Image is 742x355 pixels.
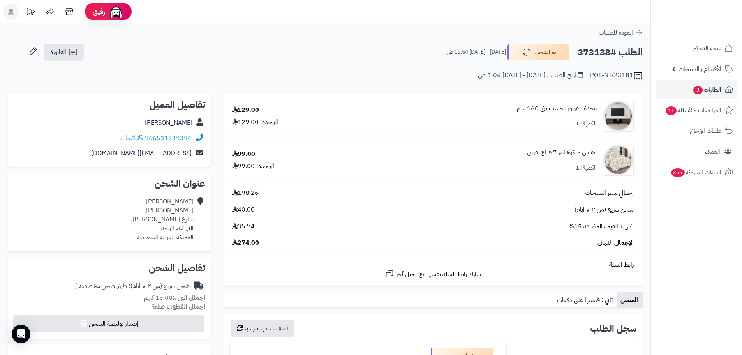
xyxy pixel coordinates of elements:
span: العودة للطلبات [599,28,633,37]
a: السلات المتروكة356 [656,163,737,182]
div: POS-NT/23181 [590,71,643,80]
span: 40.00 [232,205,255,214]
a: الطلبات3 [656,80,737,99]
a: وحدة تلفزيون خشب بني 160 سم [517,104,597,113]
button: تم الشحن [507,44,569,60]
div: رابط السلة [226,260,640,269]
div: تاريخ الطلب : [DATE] - [DATE] 3:06 ص [478,71,583,80]
a: العودة للطلبات [599,28,643,37]
a: 966531239394 [145,133,192,143]
span: 198.26 [232,189,259,198]
small: [DATE] - [DATE] 11:54 ص [446,48,506,56]
button: إصدار بوليصة الشحن [13,315,204,332]
span: شارك رابط السلة نفسها مع عميل آخر [396,270,481,279]
a: [EMAIL_ADDRESS][DOMAIN_NAME] [91,148,192,158]
a: لوحة التحكم [656,39,737,58]
img: 1752908587-1-90x90.jpg [603,145,633,176]
h2: عنوان الشحن [14,179,205,188]
span: ضريبة القيمة المضافة 15% [568,222,634,231]
div: الوحدة: 129.00 [232,118,278,127]
h2: تفاصيل العميل [14,100,205,110]
a: العملاء [656,142,737,161]
span: السلات المتروكة [670,167,721,178]
a: الفاتورة [44,44,84,61]
span: الطلبات [693,84,721,95]
div: 129.00 [232,106,259,115]
a: مفرش ميكروفايبر 7 قطع نفرين [527,148,597,157]
small: 15.00 كجم [144,293,205,302]
a: المراجعات والأسئلة11 [656,101,737,120]
button: أضف تحديث جديد [231,320,294,337]
div: Open Intercom Messenger [12,325,30,343]
h2: الطلب #373138 [578,44,643,60]
img: 1750492780-220601011456-90x90.jpg [603,101,633,132]
a: طلبات الإرجاع [656,122,737,140]
h2: تفاصيل الشحن [14,263,205,273]
div: شحن سريع (من ٢-٧ ايام) [75,282,190,291]
span: ( طرق شحن مخصصة ) [75,281,130,291]
span: المراجعات والأسئلة [665,105,721,116]
a: تحديثات المنصة [21,4,40,21]
span: 11 [665,106,677,115]
span: إجمالي سعر المنتجات [585,189,634,198]
span: 274.00 [232,238,259,247]
img: logo-2.png [689,6,735,22]
span: الأقسام والمنتجات [679,64,721,74]
span: 356 [670,168,685,177]
span: 3 [693,85,703,94]
img: ai-face.png [108,4,124,19]
span: الفاتورة [50,48,66,57]
a: السجل [617,292,643,308]
div: 99.00 [232,150,255,159]
a: [PERSON_NAME] [145,118,192,127]
strong: إجمالي القطع: [170,302,205,311]
div: الكمية: 1 [575,119,597,128]
span: لوحة التحكم [693,43,721,54]
span: طلبات الإرجاع [690,125,721,136]
span: شحن سريع (من ٢-٧ ايام) [575,205,634,214]
small: 2 قطعة [152,302,205,311]
a: تابي : قسمها على دفعات [554,292,617,308]
span: رفيق [93,7,105,16]
a: شارك رابط السلة نفسها مع عميل آخر [385,269,481,279]
div: الكمية: 1 [575,163,597,172]
div: الوحدة: 99.00 [232,162,274,171]
span: الإجمالي النهائي [597,238,634,247]
strong: إجمالي الوزن: [173,293,205,302]
span: 35.74 [232,222,255,231]
div: [PERSON_NAME] [PERSON_NAME] شارع [PERSON_NAME]، النهضة، الوجه المملكة العربية السعودية [131,197,194,242]
span: العملاء [705,146,720,157]
a: واتساب [120,133,143,143]
h3: سجل الطلب [590,324,636,333]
